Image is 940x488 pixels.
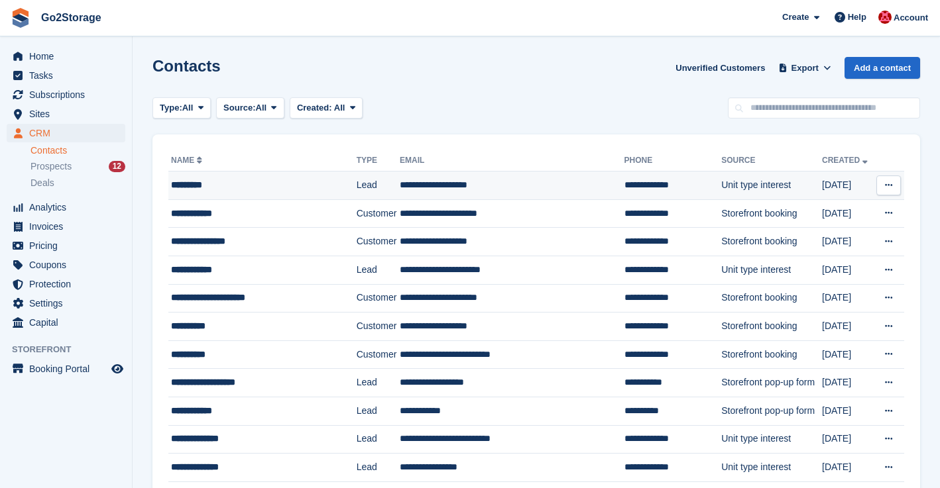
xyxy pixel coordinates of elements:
[782,11,809,24] span: Create
[357,256,400,284] td: Lead
[848,11,866,24] span: Help
[12,343,132,356] span: Storefront
[109,361,125,377] a: Preview store
[7,294,125,313] a: menu
[7,66,125,85] a: menu
[721,340,822,369] td: Storefront booking
[29,313,109,332] span: Capital
[721,425,822,454] td: Unit type interest
[29,85,109,104] span: Subscriptions
[776,57,834,79] button: Export
[171,156,205,165] a: Name
[7,236,125,255] a: menu
[216,97,284,119] button: Source: All
[822,369,874,397] td: [DATE]
[822,228,874,256] td: [DATE]
[721,171,822,200] td: Unit type interest
[721,313,822,341] td: Storefront booking
[721,228,822,256] td: Storefront booking
[29,66,109,85] span: Tasks
[29,275,109,293] span: Protection
[721,199,822,228] td: Storefront booking
[29,294,109,313] span: Settings
[109,161,125,172] div: 12
[357,228,400,256] td: Customer
[822,340,874,369] td: [DATE]
[878,11,892,24] img: James Pearson
[845,57,920,79] a: Add a contact
[624,150,722,171] th: Phone
[334,103,345,113] span: All
[7,360,125,378] a: menu
[29,360,109,378] span: Booking Portal
[290,97,363,119] button: Created: All
[894,11,928,24] span: Account
[152,57,221,75] h1: Contacts
[721,369,822,397] td: Storefront pop-up form
[297,103,332,113] span: Created:
[152,97,211,119] button: Type: All
[30,177,54,189] span: Deals
[822,256,874,284] td: [DATE]
[357,397,400,425] td: Lead
[357,454,400,482] td: Lead
[7,313,125,332] a: menu
[721,454,822,482] td: Unit type interest
[822,156,870,165] a: Created
[670,57,770,79] a: Unverified Customers
[7,198,125,217] a: menu
[29,256,109,274] span: Coupons
[357,199,400,228] td: Customer
[822,199,874,228] td: [DATE]
[721,150,822,171] th: Source
[29,124,109,142] span: CRM
[7,85,125,104] a: menu
[256,101,267,115] span: All
[7,47,125,66] a: menu
[30,160,72,173] span: Prospects
[357,425,400,454] td: Lead
[357,284,400,313] td: Customer
[721,256,822,284] td: Unit type interest
[29,217,109,236] span: Invoices
[721,284,822,313] td: Storefront booking
[357,313,400,341] td: Customer
[822,171,874,200] td: [DATE]
[29,198,109,217] span: Analytics
[357,340,400,369] td: Customer
[29,105,109,123] span: Sites
[7,217,125,236] a: menu
[29,47,109,66] span: Home
[7,105,125,123] a: menu
[357,150,400,171] th: Type
[822,313,874,341] td: [DATE]
[223,101,255,115] span: Source:
[822,425,874,454] td: [DATE]
[357,171,400,200] td: Lead
[822,284,874,313] td: [DATE]
[792,62,819,75] span: Export
[7,124,125,142] a: menu
[30,144,125,157] a: Contacts
[7,256,125,274] a: menu
[357,369,400,397] td: Lead
[7,275,125,293] a: menu
[400,150,624,171] th: Email
[30,160,125,173] a: Prospects 12
[822,397,874,425] td: [DATE]
[721,397,822,425] td: Storefront pop-up form
[30,176,125,190] a: Deals
[160,101,182,115] span: Type:
[182,101,194,115] span: All
[11,8,30,28] img: stora-icon-8386f47178a22dfd0bd8f6a31ec36ba5ce8667c1dd55bd0f319d3a0aa187defe.svg
[36,7,107,28] a: Go2Storage
[29,236,109,255] span: Pricing
[822,454,874,482] td: [DATE]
